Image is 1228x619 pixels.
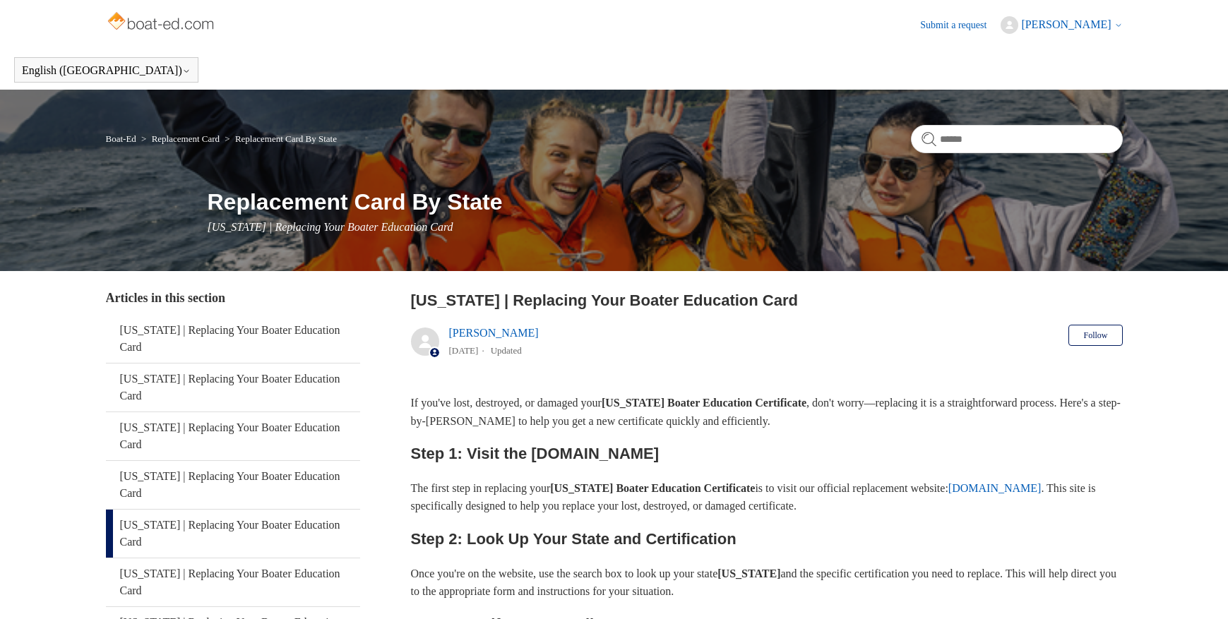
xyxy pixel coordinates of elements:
[106,133,136,144] a: Boat-Ed
[411,479,1123,515] p: The first step in replacing your is to visit our official replacement website: . This site is spe...
[411,394,1123,430] p: If you've lost, destroyed, or damaged your , don't worry—replacing it is a straightforward proces...
[106,412,360,460] a: [US_STATE] | Replacing Your Boater Education Card
[550,482,755,494] strong: [US_STATE] Boater Education Certificate
[449,327,539,339] a: [PERSON_NAME]
[106,8,218,37] img: Boat-Ed Help Center home page
[602,397,806,409] strong: [US_STATE] Boater Education Certificate
[911,125,1123,153] input: Search
[138,133,222,144] li: Replacement Card
[1068,325,1122,346] button: Follow Article
[106,133,139,144] li: Boat-Ed
[106,510,360,558] a: [US_STATE] | Replacing Your Boater Education Card
[411,527,1123,551] h2: Step 2: Look Up Your State and Certification
[1001,16,1122,34] button: [PERSON_NAME]
[411,289,1123,312] h2: Virginia | Replacing Your Boater Education Card
[1021,18,1111,30] span: [PERSON_NAME]
[152,133,220,144] a: Replacement Card
[106,461,360,509] a: [US_STATE] | Replacing Your Boater Education Card
[920,18,1001,32] a: Submit a request
[411,565,1123,601] p: Once you're on the website, use the search box to look up your state and the specific certificati...
[717,567,780,579] strong: [US_STATE]
[449,345,479,356] time: 05/22/2024, 15:07
[208,185,1123,219] h1: Replacement Card By State
[222,133,337,144] li: Replacement Card By State
[411,441,1123,466] h2: Step 1: Visit the [DOMAIN_NAME]
[235,133,337,144] a: Replacement Card By State
[22,64,191,77] button: English ([GEOGRAPHIC_DATA])
[491,345,522,356] li: Updated
[106,558,360,606] a: [US_STATE] | Replacing Your Boater Education Card
[106,315,360,363] a: [US_STATE] | Replacing Your Boater Education Card
[106,363,360,411] a: [US_STATE] | Replacing Your Boater Education Card
[208,221,453,233] span: [US_STATE] | Replacing Your Boater Education Card
[106,291,225,305] span: Articles in this section
[948,482,1042,494] a: [DOMAIN_NAME]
